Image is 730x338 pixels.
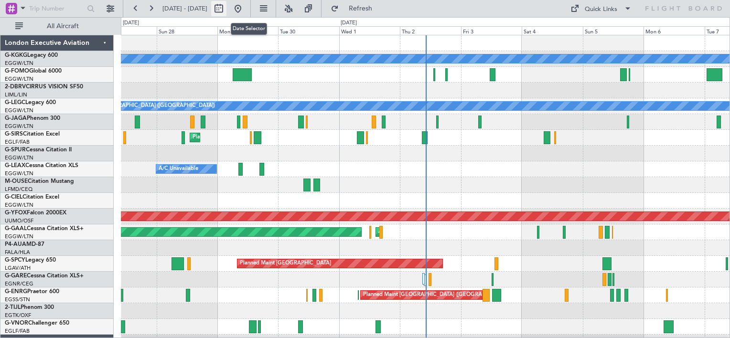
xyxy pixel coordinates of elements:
[5,84,26,90] span: 2-DBRV
[5,179,28,184] span: M-OUSE
[5,53,58,58] a: G-KGKGLegacy 600
[5,320,69,326] a: G-VNORChallenger 650
[5,217,33,224] a: UUMO/OSF
[5,194,59,200] a: G-CIELCitation Excel
[5,280,33,287] a: EGNR/CEG
[5,163,78,169] a: G-LEAXCessna Citation XLS
[5,242,44,247] a: P4-AUAMD-87
[585,5,617,14] div: Quick Links
[5,68,62,74] a: G-FOMOGlobal 6000
[5,242,26,247] span: P4-AUA
[5,75,33,83] a: EGGW/LTN
[162,4,207,13] span: [DATE] - [DATE]
[278,26,339,35] div: Tue 30
[5,170,33,177] a: EGGW/LTN
[5,154,33,161] a: EGGW/LTN
[25,23,101,30] span: All Aircraft
[5,68,29,74] span: G-FOMO
[5,273,84,279] a: G-GARECessna Citation XLS+
[123,19,139,27] div: [DATE]
[5,84,83,90] a: 2-DBRVCIRRUS VISION SF50
[326,1,384,16] button: Refresh
[231,23,267,35] div: Date Selector
[5,201,33,209] a: EGGW/LTN
[159,162,198,176] div: A/C Unavailable
[5,147,26,153] span: G-SPUR
[29,1,84,16] input: Trip Number
[5,107,33,114] a: EGGW/LTN
[341,19,357,27] div: [DATE]
[5,264,31,272] a: LGAV/ATH
[5,210,66,216] a: G-YFOXFalcon 2000EX
[363,288,514,302] div: Planned Maint [GEOGRAPHIC_DATA] ([GEOGRAPHIC_DATA])
[5,123,33,130] a: EGGW/LTN
[5,257,56,263] a: G-SPCYLegacy 650
[5,131,60,137] a: G-SIRSCitation Excel
[5,327,30,335] a: EGLF/FAB
[583,26,644,35] div: Sun 5
[5,91,27,98] a: LIML/LIN
[5,210,27,216] span: G-YFOX
[5,194,22,200] span: G-CIEL
[5,249,30,256] a: FALA/HLA
[5,53,27,58] span: G-KGKG
[5,100,56,106] a: G-LEGCLegacy 600
[5,305,54,310] a: 2-TIJLPhenom 300
[11,19,104,34] button: All Aircraft
[5,226,84,232] a: G-GAALCessna Citation XLS+
[5,312,31,319] a: EGTK/OXF
[240,256,331,271] div: Planned Maint [GEOGRAPHIC_DATA]
[378,225,434,239] div: AOG Maint Dusseldorf
[522,26,582,35] div: Sat 4
[5,226,27,232] span: G-GAAL
[5,289,59,295] a: G-ENRGPraetor 600
[5,186,32,193] a: LFMD/CEQ
[60,99,215,113] div: A/C Unavailable [GEOGRAPHIC_DATA] ([GEOGRAPHIC_DATA])
[341,5,381,12] span: Refresh
[400,26,461,35] div: Thu 2
[566,1,636,16] button: Quick Links
[96,26,156,35] div: Sat 27
[5,233,33,240] a: EGGW/LTN
[5,116,60,121] a: G-JAGAPhenom 300
[5,147,72,153] a: G-SPURCessna Citation II
[5,296,30,303] a: EGSS/STN
[461,26,522,35] div: Fri 3
[157,26,217,35] div: Sun 28
[5,163,25,169] span: G-LEAX
[5,60,33,67] a: EGGW/LTN
[5,320,28,326] span: G-VNOR
[339,26,400,35] div: Wed 1
[5,131,23,137] span: G-SIRS
[5,138,30,146] a: EGLF/FAB
[5,116,27,121] span: G-JAGA
[644,26,704,35] div: Mon 6
[5,273,27,279] span: G-GARE
[5,179,74,184] a: M-OUSECitation Mustang
[5,305,21,310] span: 2-TIJL
[193,130,343,145] div: Planned Maint [GEOGRAPHIC_DATA] ([GEOGRAPHIC_DATA])
[217,26,278,35] div: Mon 29
[5,257,25,263] span: G-SPCY
[5,100,25,106] span: G-LEGC
[5,289,27,295] span: G-ENRG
